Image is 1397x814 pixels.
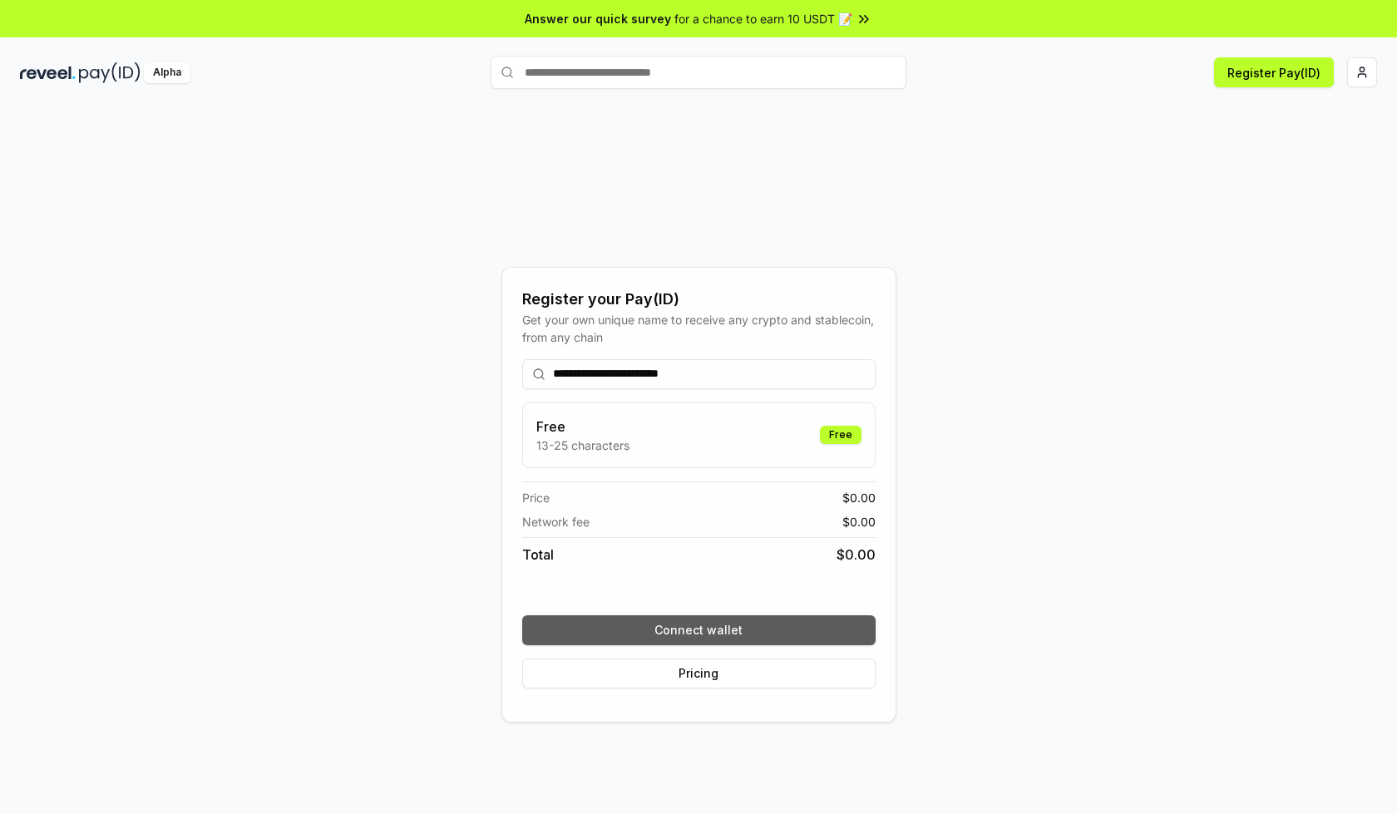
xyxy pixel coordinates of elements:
span: Network fee [522,513,590,530]
div: Get your own unique name to receive any crypto and stablecoin, from any chain [522,311,876,346]
button: Connect wallet [522,615,876,645]
span: Answer our quick survey [525,10,671,27]
span: for a chance to earn 10 USDT 📝 [674,10,852,27]
button: Pricing [522,659,876,688]
div: Register your Pay(ID) [522,288,876,311]
button: Register Pay(ID) [1214,57,1334,87]
img: reveel_dark [20,62,76,83]
span: Price [522,489,550,506]
img: pay_id [79,62,141,83]
h3: Free [536,417,629,437]
span: Total [522,545,554,565]
div: Alpha [144,62,190,83]
p: 13-25 characters [536,437,629,454]
div: Free [820,426,861,444]
span: $ 0.00 [842,489,876,506]
span: $ 0.00 [842,513,876,530]
span: $ 0.00 [837,545,876,565]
